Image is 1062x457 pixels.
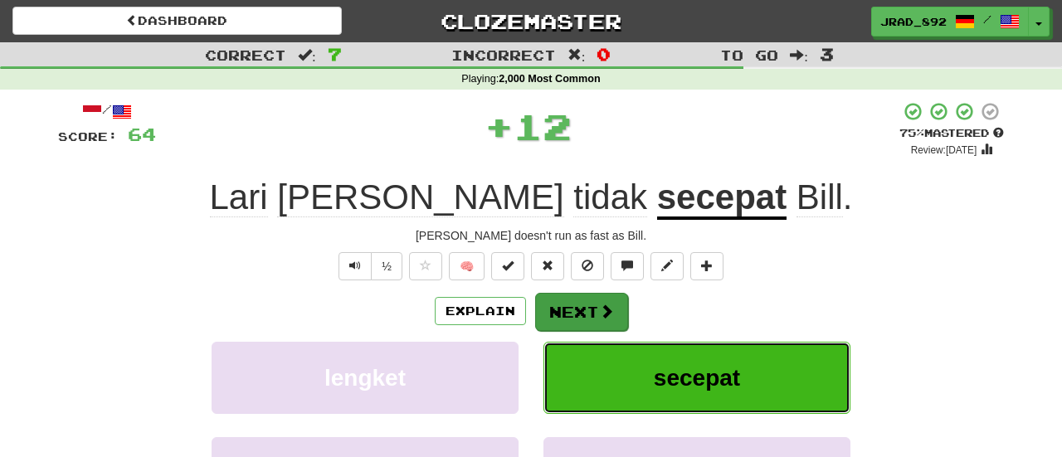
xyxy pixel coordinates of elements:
[514,105,572,147] span: 12
[535,293,628,331] button: Next
[571,252,604,280] button: Ignore sentence (alt+i)
[324,365,406,391] span: lengket
[690,252,723,280] button: Add to collection (alt+a)
[339,252,372,280] button: Play sentence audio (ctl+space)
[720,46,778,63] span: To go
[880,14,947,29] span: jrad_892
[335,252,402,280] div: Text-to-speech controls
[654,365,740,391] span: secepat
[611,252,644,280] button: Discuss sentence (alt+u)
[58,101,156,122] div: /
[491,252,524,280] button: Set this sentence to 100% Mastered (alt+m)
[899,126,924,139] span: 75 %
[573,177,647,217] span: tidak
[657,177,787,220] u: secepat
[328,44,342,64] span: 7
[499,73,600,85] strong: 2,000 Most Common
[820,44,834,64] span: 3
[205,46,286,63] span: Correct
[210,177,268,217] span: Lari
[650,252,684,280] button: Edit sentence (alt+d)
[597,44,611,64] span: 0
[12,7,342,35] a: Dashboard
[787,177,852,217] span: .
[128,124,156,144] span: 64
[568,48,586,62] span: :
[435,297,526,325] button: Explain
[451,46,556,63] span: Incorrect
[485,101,514,151] span: +
[531,252,564,280] button: Reset to 0% Mastered (alt+r)
[409,252,442,280] button: Favorite sentence (alt+f)
[277,177,563,217] span: [PERSON_NAME]
[911,144,977,156] small: Review: [DATE]
[790,48,808,62] span: :
[371,252,402,280] button: ½
[298,48,316,62] span: :
[58,129,118,143] span: Score:
[899,126,1004,141] div: Mastered
[367,7,696,36] a: Clozemaster
[871,7,1029,36] a: jrad_892 /
[212,342,519,414] button: lengket
[983,13,991,25] span: /
[449,252,485,280] button: 🧠
[796,177,843,217] span: Bill
[58,227,1004,244] div: [PERSON_NAME] doesn't run as fast as Bill.
[543,342,850,414] button: secepat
